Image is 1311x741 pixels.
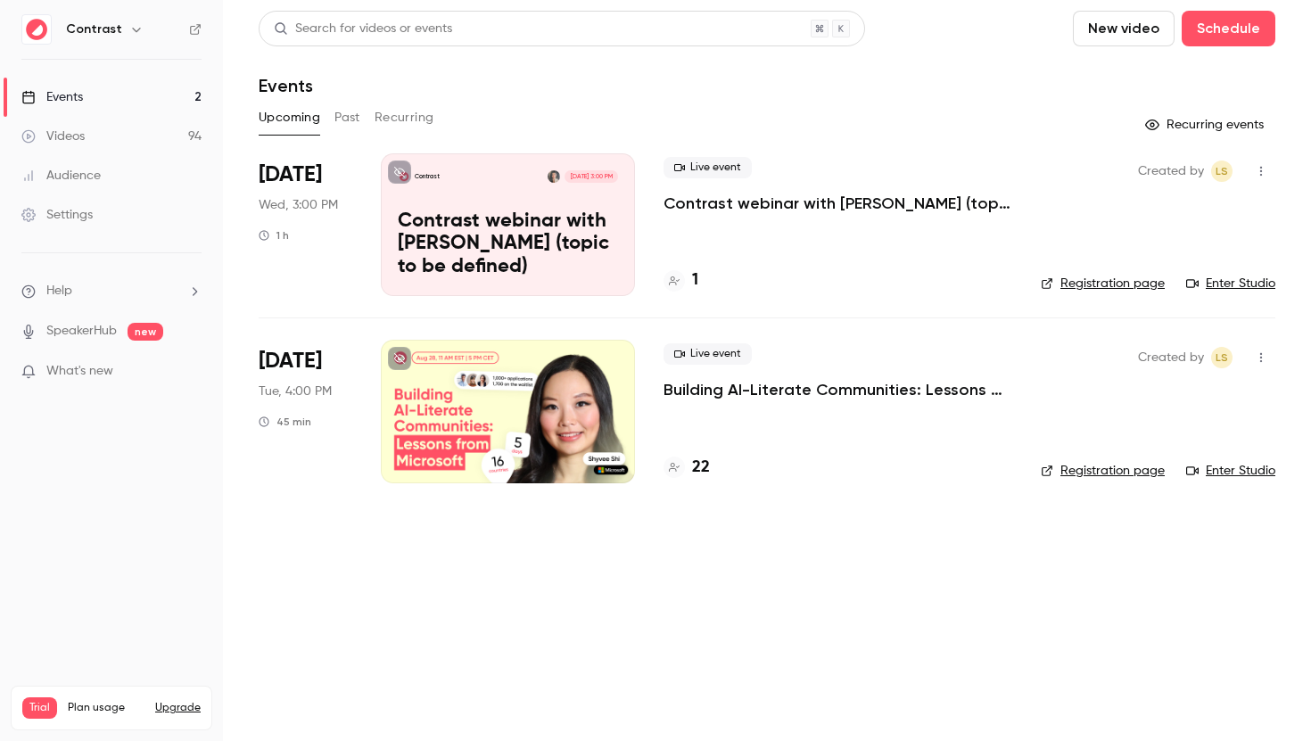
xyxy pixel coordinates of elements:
a: Registration page [1041,462,1165,480]
span: Plan usage [68,701,144,715]
a: SpeakerHub [46,322,117,341]
a: Building AI-Literate Communities: Lessons from Microsoft [664,379,1012,400]
span: Created by [1138,161,1204,182]
div: Audience [21,167,101,185]
a: Contrast webinar with Liana (topic to be defined)ContrastLiana Hakobyan[DATE] 3:00 PMContrast web... [381,153,635,296]
span: [DATE] 3:00 PM [565,170,617,183]
span: LS [1216,161,1228,182]
span: Live event [664,343,752,365]
span: Live event [664,157,752,178]
p: Contrast [415,172,440,181]
img: Liana Hakobyan [548,170,560,183]
h4: 22 [692,456,710,480]
div: Search for videos or events [274,20,452,38]
button: Past [334,103,360,132]
div: Settings [21,206,93,224]
li: help-dropdown-opener [21,282,202,301]
div: Events [21,88,83,106]
span: Trial [22,697,57,719]
button: Recurring events [1137,111,1275,139]
button: Upgrade [155,701,201,715]
a: Enter Studio [1186,275,1275,292]
a: 1 [664,268,698,292]
button: Recurring [375,103,434,132]
p: Contrast webinar with [PERSON_NAME] (topic to be defined) [398,210,618,279]
span: [DATE] [259,161,322,189]
a: Registration page [1041,275,1165,292]
div: Dec 3 Wed, 4:00 PM (Europe/Amsterdam) [259,153,352,296]
button: Schedule [1182,11,1275,46]
span: Lusine Sargsyan [1211,347,1233,368]
div: 45 min [259,415,311,429]
a: 22 [664,456,710,480]
a: Contrast webinar with [PERSON_NAME] (topic to be defined) [664,193,1012,214]
span: What's new [46,362,113,381]
span: Wed, 3:00 PM [259,196,338,214]
span: Created by [1138,347,1204,368]
button: New video [1073,11,1175,46]
span: new [128,323,163,341]
div: 1 h [259,228,289,243]
span: Lusine Sargsyan [1211,161,1233,182]
button: Upcoming [259,103,320,132]
div: Videos [21,128,85,145]
div: Dec 9 Tue, 11:00 AM (America/New York) [259,340,352,482]
h4: 1 [692,268,698,292]
span: Tue, 4:00 PM [259,383,332,400]
span: LS [1216,347,1228,368]
span: [DATE] [259,347,322,375]
h6: Contrast [66,21,122,38]
span: Help [46,282,72,301]
h1: Events [259,75,313,96]
a: Enter Studio [1186,462,1275,480]
img: Contrast [22,15,51,44]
